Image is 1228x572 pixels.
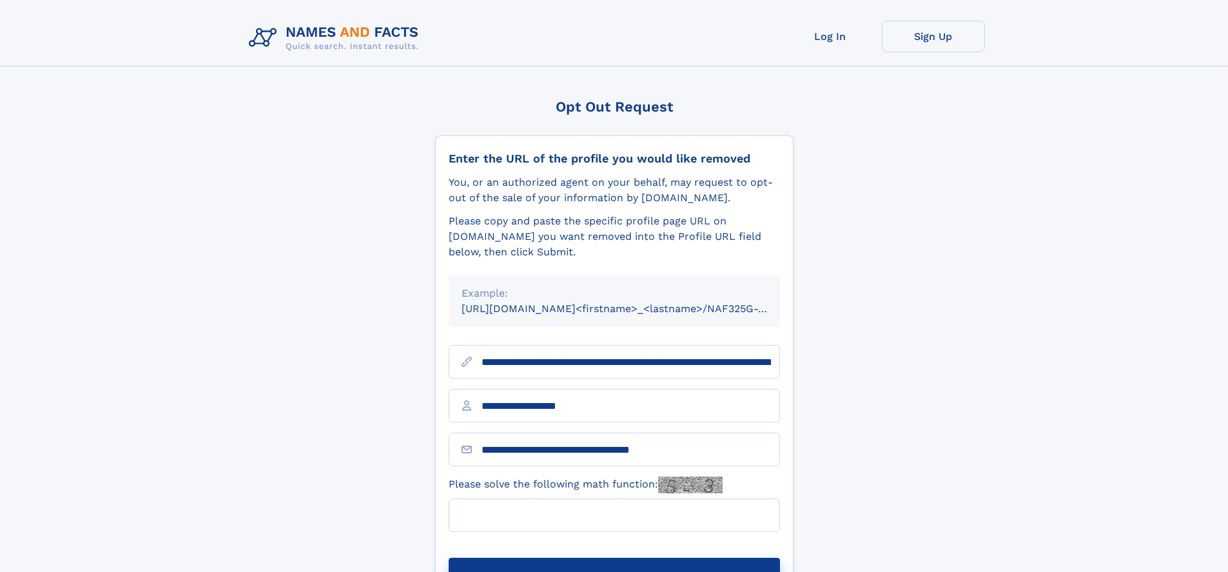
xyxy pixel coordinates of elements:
[449,477,723,493] label: Please solve the following math function:
[462,286,767,301] div: Example:
[449,175,780,206] div: You, or an authorized agent on your behalf, may request to opt-out of the sale of your informatio...
[435,99,794,115] div: Opt Out Request
[449,213,780,260] div: Please copy and paste the specific profile page URL on [DOMAIN_NAME] you want removed into the Pr...
[882,21,985,52] a: Sign Up
[244,21,429,55] img: Logo Names and Facts
[449,152,780,166] div: Enter the URL of the profile you would like removed
[462,302,804,315] small: [URL][DOMAIN_NAME]<firstname>_<lastname>/NAF325G-xxxxxxxx
[779,21,882,52] a: Log In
